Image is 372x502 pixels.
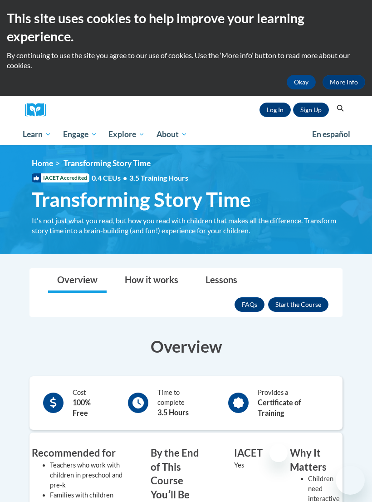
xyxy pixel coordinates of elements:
span: Transforming Story Time [64,158,151,168]
a: Cox Campus [25,103,52,117]
b: Certificate of Training [258,398,301,417]
div: Time to complete [157,388,208,418]
div: It's not just what you read, but how you read with children that makes all the difference. Transf... [32,216,345,236]
a: Explore [103,124,151,145]
span: • [123,173,127,182]
a: Engage [57,124,103,145]
span: Engage [63,129,97,140]
div: Cost [73,388,108,418]
a: Home [32,158,53,168]
b: 100% Free [73,398,91,417]
a: Lessons [196,269,246,293]
span: Transforming Story Time [32,187,251,212]
a: Log In [259,103,291,117]
img: Logo brand [25,103,52,117]
span: 3.5 Training Hours [129,173,188,182]
h3: Recommended for [32,446,123,460]
a: Register [293,103,329,117]
span: About [157,129,187,140]
p: By continuing to use the site you agree to our use of cookies. Use the ‘More info’ button to read... [7,50,365,70]
a: Learn [17,124,57,145]
button: Okay [287,75,316,89]
span: Explore [108,129,145,140]
span: Learn [23,129,51,140]
h3: IACET [234,446,263,460]
span: IACET Accredited [32,173,89,182]
value: Yes [234,461,244,469]
h2: This site uses cookies to help improve your learning experience. [7,9,365,46]
a: About [151,124,193,145]
span: En español [312,129,350,139]
div: Main menu [16,124,356,145]
iframe: Button to launch messaging window [336,466,365,495]
iframe: Close message [269,444,288,462]
b: 3.5 Hours [157,408,189,417]
a: Overview [48,269,107,293]
a: FAQs [235,297,264,312]
li: Teachers who work with children in preschool and pre-k [50,460,123,490]
a: En español [306,125,356,144]
h3: Overview [29,335,343,358]
button: Search [333,103,347,114]
a: More Info [323,75,365,89]
a: How it works [116,269,187,293]
button: Enroll [268,297,328,312]
div: Provides a [258,388,329,418]
span: 0.4 CEUs [92,173,188,183]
